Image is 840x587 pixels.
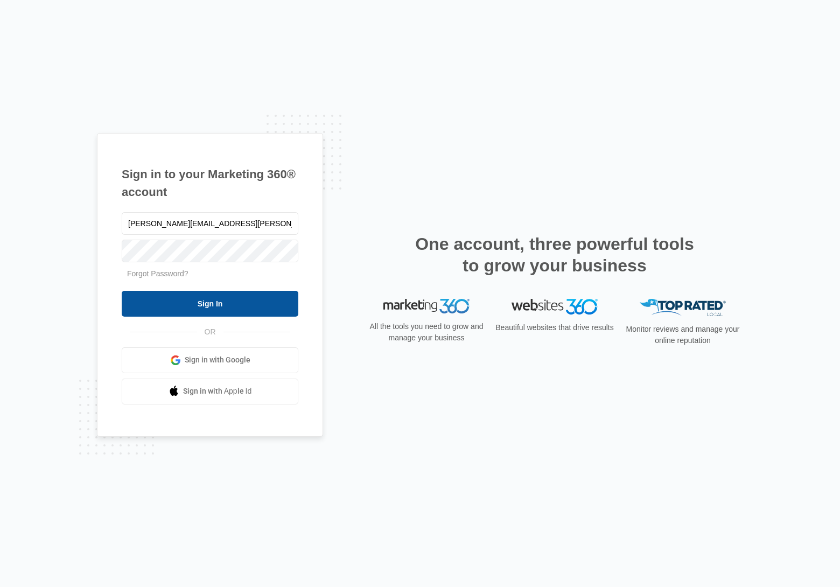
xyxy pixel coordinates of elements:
[197,326,223,338] span: OR
[512,299,598,315] img: Websites 360
[122,379,298,404] a: Sign in with Apple Id
[640,299,726,317] img: Top Rated Local
[622,324,743,346] p: Monitor reviews and manage your online reputation
[494,322,615,333] p: Beautiful websites that drive results
[122,165,298,201] h1: Sign in to your Marketing 360® account
[183,386,252,397] span: Sign in with Apple Id
[122,347,298,373] a: Sign in with Google
[122,212,298,235] input: Email
[412,233,697,276] h2: One account, three powerful tools to grow your business
[127,269,188,278] a: Forgot Password?
[122,291,298,317] input: Sign In
[383,299,470,314] img: Marketing 360
[185,354,250,366] span: Sign in with Google
[366,321,487,344] p: All the tools you need to grow and manage your business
